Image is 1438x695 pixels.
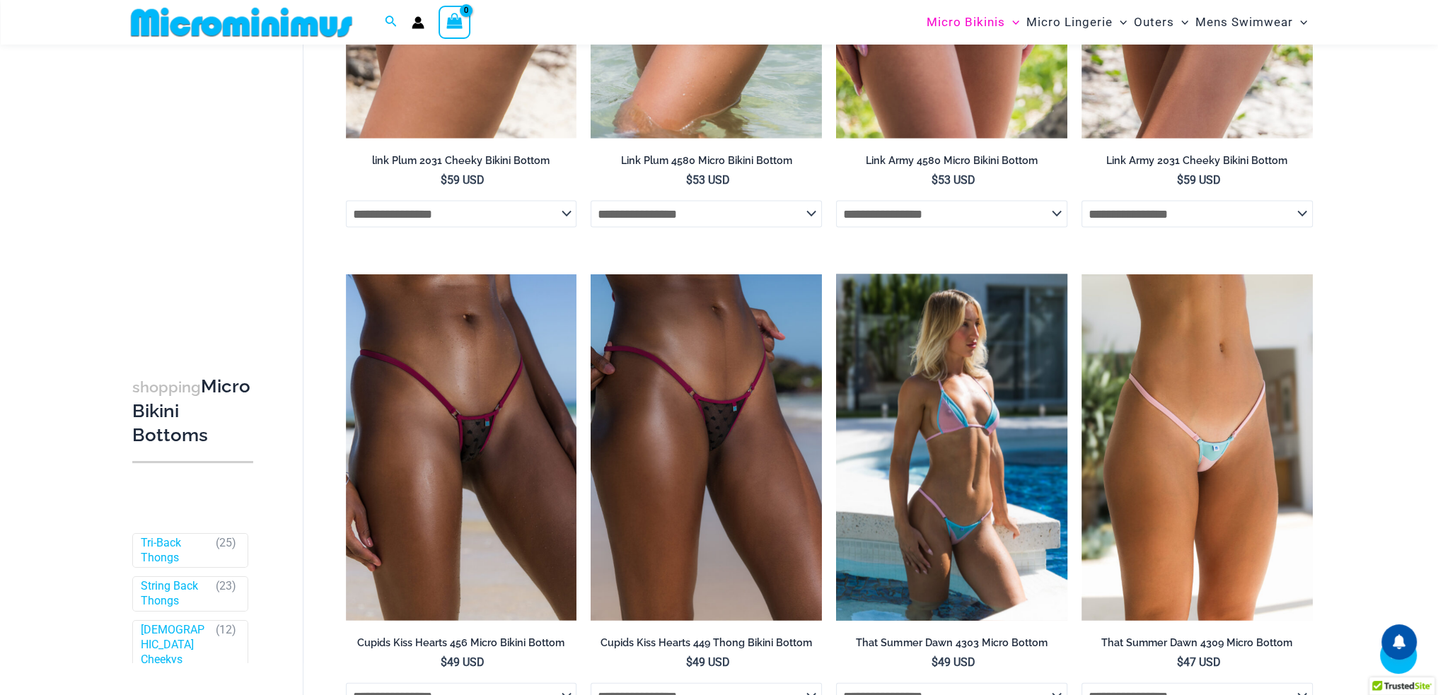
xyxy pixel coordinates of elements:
bdi: 49 USD [686,655,730,669]
span: $ [686,655,692,669]
h2: Link Plum 4580 Micro Bikini Bottom [591,154,822,168]
span: Micro Lingerie [1026,4,1113,40]
bdi: 49 USD [441,655,485,669]
a: Cupids Kiss Hearts 449 Thong 01Cupids Kiss Hearts 323 Underwire Top 449 Thong 05Cupids Kiss Heart... [591,274,822,621]
span: $ [686,173,692,187]
span: 12 [219,622,232,636]
a: Micro LingerieMenu ToggleMenu Toggle [1023,4,1130,40]
span: ( ) [216,579,236,609]
h2: That Summer Dawn 4309 Micro Bottom [1082,636,1313,650]
a: link Plum 2031 Cheeky Bikini Bottom [346,154,577,173]
a: Link Army 4580 Micro Bikini Bottom [836,154,1067,173]
span: Micro Bikinis [927,4,1005,40]
span: Menu Toggle [1174,4,1188,40]
span: Menu Toggle [1113,4,1127,40]
span: Menu Toggle [1293,4,1307,40]
img: Cupids Kiss Hearts 456 Micro 01 [346,274,577,621]
a: Link Plum 4580 Micro Bikini Bottom [591,154,822,173]
iframe: TrustedSite Certified [132,47,260,330]
a: Tri-Back Thongs [141,535,209,565]
a: String Back Thongs [141,579,209,609]
span: $ [932,655,938,669]
bdi: 59 USD [1177,173,1221,187]
a: That Summer Dawn 4309 Micro 02That Summer Dawn 4309 Micro 01That Summer Dawn 4309 Micro 01 [1082,274,1313,621]
h2: Link Army 2031 Cheeky Bikini Bottom [1082,154,1313,168]
bdi: 49 USD [932,655,975,669]
h2: Cupids Kiss Hearts 449 Thong Bikini Bottom [591,636,822,650]
span: $ [441,173,447,187]
a: Cupids Kiss Hearts 449 Thong Bikini Bottom [591,636,822,655]
h2: Link Army 4580 Micro Bikini Bottom [836,154,1067,168]
img: That Summer Dawn 3063 Tri Top 4303 Micro 05 [836,274,1067,621]
a: Link Army 2031 Cheeky Bikini Bottom [1082,154,1313,173]
a: [DEMOGRAPHIC_DATA] Cheekys [141,622,209,666]
a: That Summer Dawn 4303 Micro 01That Summer Dawn 3063 Tri Top 4303 Micro 05That Summer Dawn 3063 Tr... [836,274,1067,621]
span: Mens Swimwear [1195,4,1293,40]
span: ( ) [216,622,236,666]
span: $ [441,655,447,669]
a: OutersMenu ToggleMenu Toggle [1130,4,1192,40]
bdi: 53 USD [932,173,975,187]
span: $ [932,173,938,187]
span: 25 [219,535,232,549]
a: Micro BikinisMenu ToggleMenu Toggle [923,4,1023,40]
a: Cupids Kiss Hearts 456 Micro 01Cupids Kiss Hearts 323 Underwire Top 456 Micro 06Cupids Kiss Heart... [346,274,577,621]
span: shopping [132,378,201,395]
a: Cupids Kiss Hearts 456 Micro Bikini Bottom [346,636,577,655]
img: Cupids Kiss Hearts 449 Thong 01 [591,274,822,621]
span: Menu Toggle [1005,4,1019,40]
span: $ [1177,173,1183,187]
h2: link Plum 2031 Cheeky Bikini Bottom [346,154,577,168]
span: ( ) [216,535,236,565]
a: Mens SwimwearMenu ToggleMenu Toggle [1192,4,1311,40]
span: 23 [219,579,232,592]
h2: That Summer Dawn 4303 Micro Bottom [836,636,1067,650]
span: $ [1177,655,1183,669]
bdi: 59 USD [441,173,485,187]
span: Outers [1134,4,1174,40]
a: That Summer Dawn 4309 Micro Bottom [1082,636,1313,655]
img: That Summer Dawn 4309 Micro 02 [1082,274,1313,621]
h2: Cupids Kiss Hearts 456 Micro Bikini Bottom [346,636,577,650]
nav: Site Navigation [921,2,1314,42]
bdi: 47 USD [1177,655,1221,669]
a: Search icon link [385,13,398,31]
a: Account icon link [412,16,424,29]
a: View Shopping Cart, empty [439,6,471,38]
a: That Summer Dawn 4303 Micro Bottom [836,636,1067,655]
h3: Micro Bikini Bottoms [132,374,253,446]
img: MM SHOP LOGO FLAT [125,6,358,38]
bdi: 53 USD [686,173,730,187]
